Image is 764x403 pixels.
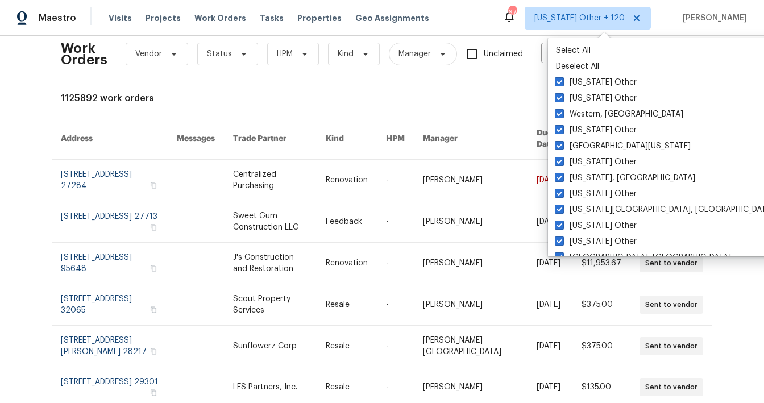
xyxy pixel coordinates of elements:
[687,37,721,71] a: View Reno Index
[61,43,107,65] h2: Work Orders
[555,140,691,152] label: [GEOGRAPHIC_DATA][US_STATE]
[555,188,637,200] label: [US_STATE] Other
[377,118,414,160] th: HPM
[194,13,246,24] span: Work Orders
[109,13,132,24] span: Visits
[541,45,655,63] input: Enter in an address
[224,326,317,367] td: Sunflowerz Corp
[135,48,162,60] span: Vendor
[414,284,527,326] td: [PERSON_NAME]
[52,118,168,160] th: Address
[317,284,377,326] td: Resale
[555,252,731,263] label: [GEOGRAPHIC_DATA], [GEOGRAPHIC_DATA]
[555,172,695,184] label: [US_STATE], [GEOGRAPHIC_DATA]
[148,263,159,273] button: Copy Address
[207,48,232,60] span: Status
[148,305,159,315] button: Copy Address
[414,326,527,367] td: [PERSON_NAME][GEOGRAPHIC_DATA]
[317,243,377,284] td: Renovation
[148,346,159,356] button: Copy Address
[317,118,377,160] th: Kind
[678,13,747,24] span: [PERSON_NAME]
[414,201,527,243] td: [PERSON_NAME]
[528,118,572,160] th: Due Date
[414,160,527,201] td: [PERSON_NAME]
[555,109,683,120] label: Western, [GEOGRAPHIC_DATA]
[377,201,414,243] td: -
[377,284,414,326] td: -
[534,13,625,24] span: [US_STATE] Other + 120
[555,220,637,231] label: [US_STATE] Other
[148,180,159,190] button: Copy Address
[317,326,377,367] td: Resale
[555,236,637,247] label: [US_STATE] Other
[555,93,637,104] label: [US_STATE] Other
[555,124,637,136] label: [US_STATE] Other
[508,7,516,18] div: 674
[555,156,637,168] label: [US_STATE] Other
[398,48,431,60] span: Manager
[224,243,317,284] td: J's Construction and Restoration
[224,201,317,243] td: Sweet Gum Construction LLC
[297,13,342,24] span: Properties
[148,388,159,398] button: Copy Address
[377,243,414,284] td: -
[317,160,377,201] td: Renovation
[317,201,377,243] td: Feedback
[338,48,354,60] span: Kind
[146,13,181,24] span: Projects
[377,326,414,367] td: -
[224,118,317,160] th: Trade Partner
[260,14,284,22] span: Tasks
[168,118,224,160] th: Messages
[555,77,637,88] label: [US_STATE] Other
[148,222,159,232] button: Copy Address
[277,48,293,60] span: HPM
[61,93,703,104] div: 1125892 work orders
[224,284,317,326] td: Scout Property Services
[224,160,317,201] td: Centralized Purchasing
[377,160,414,201] td: -
[484,48,523,60] span: Unclaimed
[39,13,76,24] span: Maestro
[414,118,527,160] th: Manager
[355,13,429,24] span: Geo Assignments
[414,243,527,284] td: [PERSON_NAME]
